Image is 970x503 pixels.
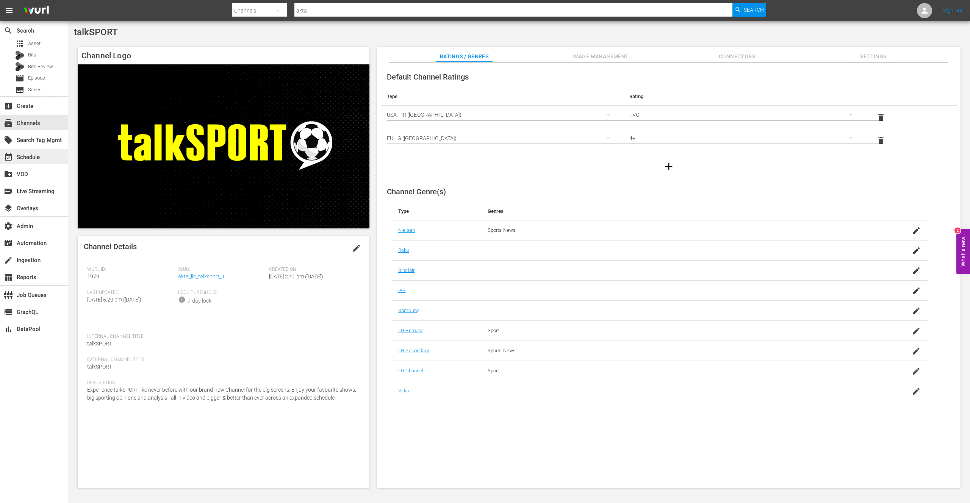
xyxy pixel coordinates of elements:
[28,40,41,47] span: Asset
[744,3,764,17] span: Search
[398,368,423,373] a: LG Channel
[84,242,137,251] span: Channel Details
[87,334,356,340] span: Internal Channel Title:
[392,202,482,220] th: Type
[87,297,141,303] span: [DATE] 5:20 pm ([DATE])
[398,227,415,233] a: Nielsen
[4,204,13,213] span: Overlays
[15,62,24,71] div: Bits Review
[178,290,265,296] span: Lock Threshold:
[732,3,766,17] button: Search
[5,6,14,15] span: menu
[876,136,886,145] span: delete
[15,51,24,60] div: Bits
[28,86,42,94] span: Series
[572,52,629,61] span: Image Management
[398,348,429,353] a: LG Secondary
[956,229,970,274] button: Open Feedback Widget
[28,63,53,70] span: Bits Review
[78,64,369,228] img: talkSPORT
[629,128,860,149] div: 4+
[398,267,415,273] a: Sinclair
[4,119,13,128] span: Channels
[4,170,13,179] span: VOD
[178,273,225,280] a: akta_llc_talksport_1
[15,85,24,94] span: Series
[347,239,366,257] button: edit
[87,290,174,296] span: Last Updated:
[398,287,405,293] a: IAB
[387,104,617,125] div: USA_PR ([GEOGRAPHIC_DATA])
[398,388,411,394] a: Vidaa
[18,2,55,20] img: ans4CAIJ8jUAAAAAAAAAAAAAAAAAAAAAAAAgQb4GAAAAAAAAAAAAAAAAAAAAAAAAJMjXAAAAAAAAAAAAAAAAAAAAAAAAgAT5G...
[943,8,963,14] a: Sign Out
[4,325,13,334] span: DataPool
[872,108,890,127] button: delete
[436,52,493,61] span: Ratings / Genres
[954,228,961,234] div: 2
[4,187,13,196] span: Live Streaming
[87,273,99,280] span: 1979
[398,308,419,313] a: Samsung
[387,187,446,196] span: Channel Genre(s)
[87,380,356,386] span: Description:
[87,364,112,370] span: talkSPORT
[78,47,369,64] h4: Channel Logo
[4,273,13,282] span: Reports
[709,52,765,61] span: Connectors
[381,87,957,152] table: simple table
[15,39,24,48] span: Asset
[269,273,323,280] span: [DATE] 2:41 pm ([DATE])
[398,247,409,253] a: Roku
[178,267,265,273] span: Slug:
[269,267,356,273] span: Created On:
[482,202,868,220] th: Genres
[872,131,890,150] button: delete
[4,136,13,145] span: Search Tag Mgmt
[629,104,860,125] div: TVG
[623,87,866,106] th: Rating
[845,52,902,61] span: Settings
[381,87,623,106] th: Type
[4,153,13,162] span: Schedule
[28,51,36,59] span: Bits
[28,74,45,82] span: Episode
[4,308,13,317] span: GraphQL
[4,102,13,111] span: Create
[4,291,13,300] span: Job Queues
[15,74,24,83] span: Episode
[4,26,13,35] span: Search
[387,128,617,149] div: EU LG ([GEOGRAPHIC_DATA])
[87,357,356,363] span: External Channel Title:
[188,297,211,305] div: 7-day lock
[4,256,13,265] span: Ingestion
[87,267,174,273] span: Wurl ID:
[398,328,422,333] a: LG Primary
[876,113,886,122] span: delete
[387,72,469,81] span: Default Channel Ratings
[178,296,186,303] span: info
[87,341,112,347] span: talkSPORT
[4,239,13,248] span: Automation
[4,222,13,231] span: Admin
[352,244,361,253] span: edit
[74,27,118,37] span: talkSPORT
[87,387,356,401] span: Experience talkSPORT like never before with our brand-new Channel for the big screens. Enjoy your...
